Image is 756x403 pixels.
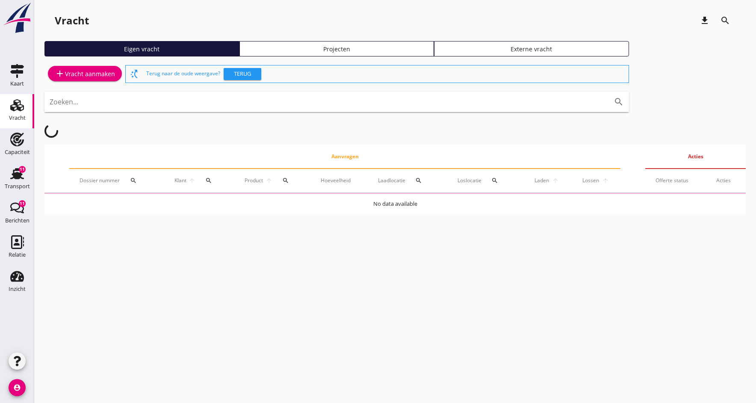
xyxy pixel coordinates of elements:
i: search [415,177,422,184]
i: arrow_upward [264,177,273,184]
div: Vracht [55,14,89,27]
div: Terug [227,70,258,78]
i: download [700,15,710,26]
td: No data available [44,194,746,214]
div: Terug naar de oude weergave? [146,65,625,83]
div: Loslocatie [458,170,513,191]
i: search [130,177,137,184]
input: Zoeken... [50,95,600,109]
div: Hoeveelheid [321,177,357,184]
i: arrow_upward [188,177,197,184]
a: Eigen vracht [44,41,239,56]
div: Inzicht [9,286,26,292]
i: search [720,15,730,26]
div: 11 [19,166,26,173]
div: Kaart [10,81,24,86]
div: Projecten [243,44,431,53]
i: search [205,177,212,184]
i: switch_access_shortcut [129,69,139,79]
div: Dossier nummer [80,170,153,191]
div: Relatie [9,252,26,258]
button: Terug [224,68,261,80]
a: Vracht aanmaken [48,66,122,81]
i: search [282,177,289,184]
i: search [614,97,624,107]
div: Vracht aanmaken [55,68,115,79]
div: Eigen vracht [48,44,236,53]
div: Acties [716,177,735,184]
i: arrow_upward [551,177,561,184]
div: Vracht [9,115,26,121]
div: Capaciteit [5,149,30,155]
img: logo-small.a267ee39.svg [2,2,32,34]
span: Lossen [581,177,600,184]
div: Transport [5,184,30,189]
i: arrow_upward [600,177,610,184]
div: Berichten [5,218,30,223]
div: Laadlocatie [378,170,437,191]
span: Laden [533,177,551,184]
div: Offerte status [656,177,696,184]
th: Acties [645,145,746,169]
th: Aanvragen [69,145,620,169]
div: 11 [19,200,26,207]
i: account_circle [9,379,26,396]
i: add [55,68,65,79]
span: Klant [174,177,188,184]
a: Projecten [239,41,434,56]
span: Product [243,177,264,184]
a: Externe vracht [434,41,629,56]
div: Externe vracht [438,44,625,53]
i: search [491,177,498,184]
